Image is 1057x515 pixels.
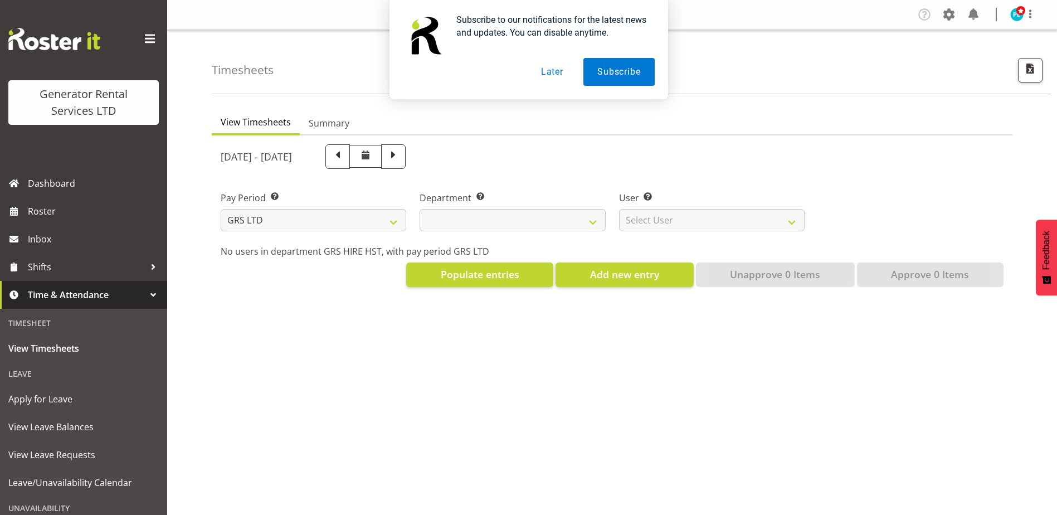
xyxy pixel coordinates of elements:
span: Apply for Leave [8,391,159,407]
span: Summary [309,116,349,130]
label: Department [420,191,605,205]
p: No users in department GRS HIRE HST, with pay period GRS LTD [221,245,1004,258]
span: Feedback [1041,231,1051,270]
a: View Timesheets [3,334,164,362]
span: View Timesheets [8,340,159,357]
span: View Timesheets [221,115,291,129]
button: Feedback - Show survey [1036,220,1057,295]
h5: [DATE] - [DATE] [221,150,292,163]
span: Dashboard [28,175,162,192]
label: Pay Period [221,191,406,205]
a: Apply for Leave [3,385,164,413]
a: View Leave Requests [3,441,164,469]
span: Time & Attendance [28,286,145,303]
button: Approve 0 Items [857,263,1004,287]
span: Shifts [28,259,145,275]
button: Subscribe [583,58,654,86]
a: View Leave Balances [3,413,164,441]
span: Roster [28,203,162,220]
span: Inbox [28,231,162,247]
label: User [619,191,805,205]
span: View Leave Requests [8,446,159,463]
span: Approve 0 Items [891,267,969,281]
button: Later [527,58,577,86]
div: Generator Rental Services LTD [20,86,148,119]
button: Add new entry [556,263,693,287]
button: Populate entries [406,263,553,287]
div: Timesheet [3,312,164,334]
span: View Leave Balances [8,419,159,435]
span: Add new entry [590,267,659,281]
span: Populate entries [441,267,519,281]
span: Leave/Unavailability Calendar [8,474,159,491]
a: Leave/Unavailability Calendar [3,469,164,497]
span: Unapprove 0 Items [730,267,820,281]
button: Unapprove 0 Items [696,263,855,287]
div: Subscribe to our notifications for the latest news and updates. You can disable anytime. [447,13,655,39]
img: notification icon [403,13,447,58]
div: Leave [3,362,164,385]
